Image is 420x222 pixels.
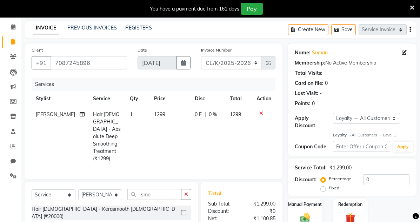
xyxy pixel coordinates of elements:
[230,111,241,117] span: 1299
[295,59,325,67] div: Membership:
[67,25,117,31] a: PREVIOUS INVOICES
[89,91,126,107] th: Service
[195,111,202,118] span: 0 F
[329,185,339,191] label: Fixed
[338,201,362,208] label: Redemption
[32,78,281,91] div: Services
[320,90,322,97] div: -
[203,208,242,215] div: Discount:
[333,141,391,152] input: Enter Offer / Coupon Code
[242,200,281,208] div: ₹1,299.00
[32,47,43,53] label: Client
[150,5,239,13] div: You have a payment due from 161 days
[130,111,133,117] span: 1
[329,164,352,171] div: ₹1,299.00
[150,91,191,107] th: Price
[288,201,322,208] label: Manual Payment
[226,91,252,107] th: Total
[32,56,51,69] button: +91
[241,3,263,15] button: Pay
[312,49,328,56] a: Suman
[312,100,315,107] div: 0
[127,189,181,200] input: Search or Scan
[288,24,328,35] button: Create New
[201,47,232,53] label: Invoice Number
[295,69,322,77] div: Total Visits:
[329,176,351,182] label: Percentage
[333,132,409,138] div: All Customers → Level 1
[209,111,217,118] span: 0 %
[295,176,316,183] div: Discount:
[36,111,75,117] span: [PERSON_NAME]
[208,190,224,197] span: Total
[325,80,328,87] div: 0
[295,143,333,150] div: Coupon Code
[205,111,206,118] span: |
[51,56,127,69] input: Search by Name/Mobile/Email/Code
[125,25,152,31] a: REGISTERS
[393,142,413,152] button: Apply
[126,91,150,107] th: Qty
[242,208,281,215] div: ₹0
[295,115,333,129] div: Apply Discount
[295,59,409,67] div: No Active Membership
[331,24,356,35] button: Save
[252,91,275,107] th: Action
[203,200,242,208] div: Sub Total:
[32,91,89,107] th: Stylist
[295,90,318,97] div: Last Visit:
[295,164,327,171] div: Service Total:
[154,111,165,117] span: 1299
[138,47,147,53] label: Date
[295,80,324,87] div: Card on file:
[33,22,59,34] a: INVOICE
[333,133,352,137] strong: Loyalty →
[191,91,226,107] th: Disc
[295,100,311,107] div: Points:
[32,206,178,220] div: Hair [DEMOGRAPHIC_DATA] - Kerasmooth [DEMOGRAPHIC_DATA] (₹20000)
[93,111,121,162] span: Hair [DEMOGRAPHIC_DATA] - Absolute Deep Smoothing Treatment (₹1299)
[295,49,311,56] div: Name:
